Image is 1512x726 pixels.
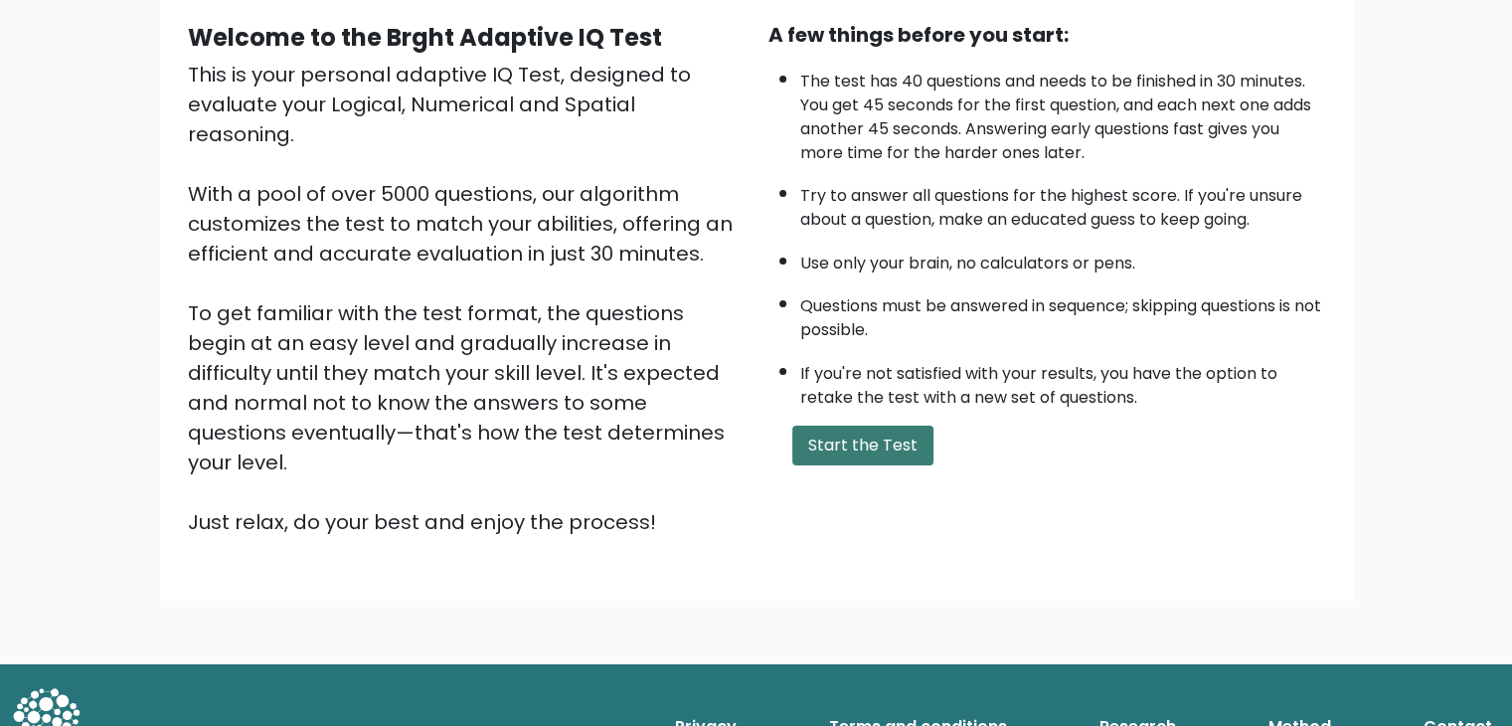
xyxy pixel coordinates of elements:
[188,60,745,537] div: This is your personal adaptive IQ Test, designed to evaluate your Logical, Numerical and Spatial ...
[800,284,1325,342] li: Questions must be answered in sequence; skipping questions is not possible.
[800,352,1325,410] li: If you're not satisfied with your results, you have the option to retake the test with a new set ...
[792,426,933,465] button: Start the Test
[800,60,1325,165] li: The test has 40 questions and needs to be finished in 30 minutes. You get 45 seconds for the firs...
[800,242,1325,275] li: Use only your brain, no calculators or pens.
[800,174,1325,232] li: Try to answer all questions for the highest score. If you're unsure about a question, make an edu...
[768,20,1325,50] div: A few things before you start:
[188,21,662,54] b: Welcome to the Brght Adaptive IQ Test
